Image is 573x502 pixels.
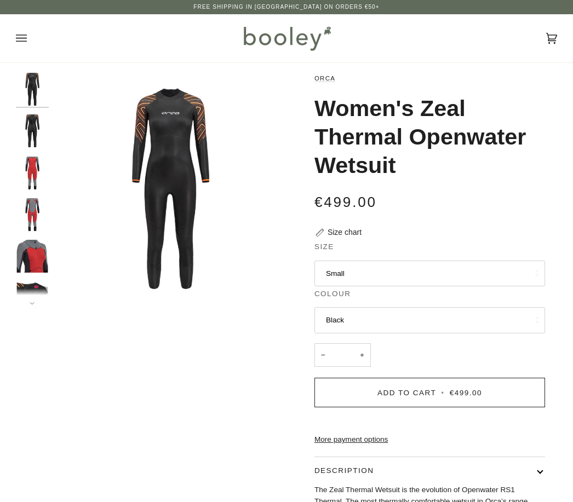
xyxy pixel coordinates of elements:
h1: Women's Zeal Thermal Openwater Wetsuit [314,95,537,180]
button: Add to Cart • €499.00 [314,378,545,407]
img: Orca Women's Zeal Thermal Openwater Wetsuit Black - Booley Galway [16,198,49,231]
input: Quantity [314,343,371,367]
span: €499.00 [450,389,482,397]
img: Orca Women&#39;s Zeal Thermal Openwater Wetsuit Black - Booley Galway [54,73,286,305]
p: Free Shipping in [GEOGRAPHIC_DATA] on Orders €50+ [193,3,379,11]
img: Orca Women's Zeal Thermal Openwater Wetsuit Black - Booley Galway [16,73,49,106]
img: Orca Women's Zeal Thermal Openwater Wetsuit Black - Booley Galway [16,157,49,189]
button: Description [314,457,545,485]
img: Orca Women's Zeal Thermal Openwater Wetsuit Black - Booley Galway [16,114,49,147]
div: Orca Women's Zeal Thermal Openwater Wetsuit Black - Booley Galway [54,73,286,305]
a: Orca [314,75,335,82]
button: − [314,343,332,367]
img: Orca Women's Zeal Thermal Openwater Wetsuit Black - Booley Galway [16,282,49,315]
span: Add to Cart [377,389,436,397]
span: • [439,389,446,397]
div: Size chart [328,227,362,238]
span: Size [314,241,334,252]
img: Orca Women's Zeal Thermal Openwater Wetsuit Black - Booley Galway [16,240,49,273]
span: €499.00 [314,194,377,210]
button: Open menu [16,14,49,62]
span: Colour [314,288,351,299]
button: + [353,343,371,367]
button: Black [314,307,545,333]
img: Booley [239,22,335,54]
button: Small [314,261,545,287]
a: More payment options [314,434,545,445]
